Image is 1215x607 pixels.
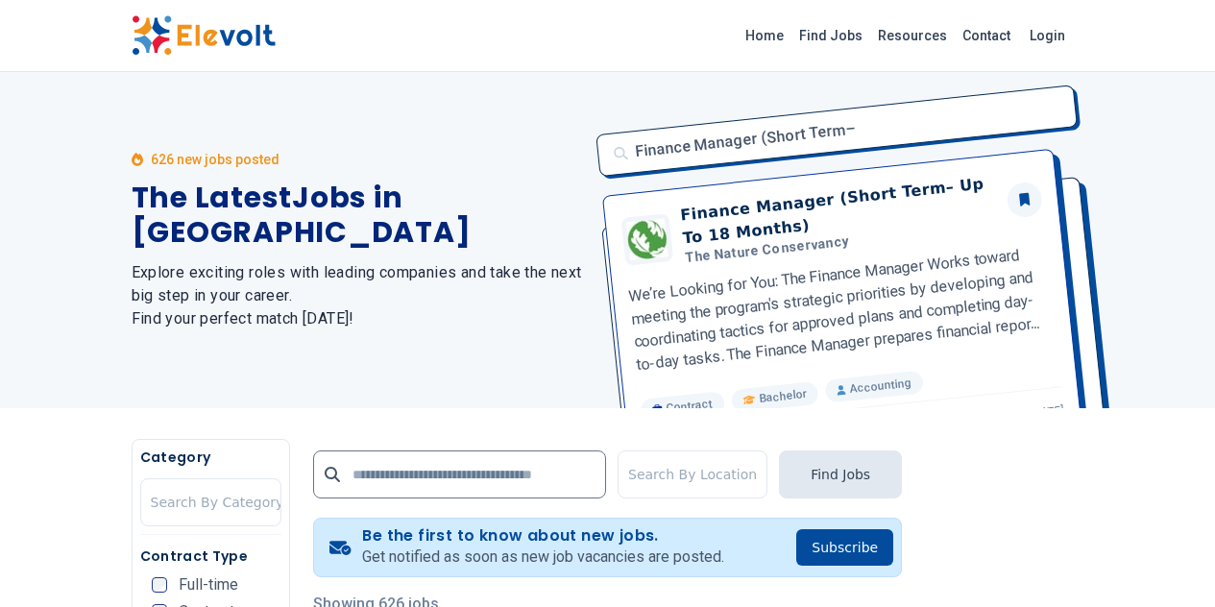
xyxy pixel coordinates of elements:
p: Get notified as soon as new job vacancies are posted. [362,546,724,569]
a: Home [738,20,791,51]
h2: Explore exciting roles with leading companies and take the next big step in your career. Find you... [132,261,585,330]
a: Find Jobs [791,20,870,51]
button: Subscribe [796,529,893,566]
h5: Category [140,448,281,467]
input: Full-time [152,577,167,593]
p: 626 new jobs posted [151,150,279,169]
h4: Be the first to know about new jobs. [362,526,724,546]
img: Elevolt [132,15,276,56]
a: Contact [955,20,1018,51]
h1: The Latest Jobs in [GEOGRAPHIC_DATA] [132,181,585,250]
a: Resources [870,20,955,51]
span: Full-time [179,577,238,593]
a: Login [1018,16,1077,55]
h5: Contract Type [140,546,281,566]
button: Find Jobs [779,450,902,498]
